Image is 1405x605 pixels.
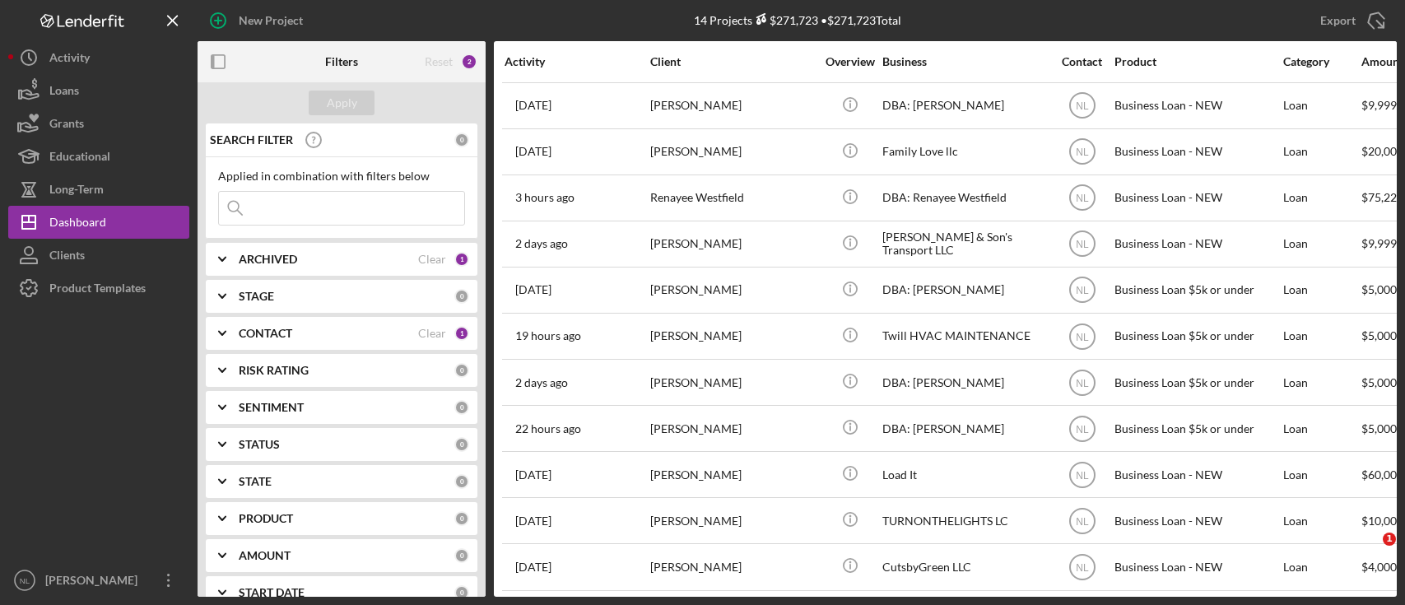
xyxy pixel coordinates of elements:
div: [PERSON_NAME] [650,407,815,450]
div: 2 [461,54,477,70]
text: NL [1076,377,1089,389]
div: Product [1114,55,1279,68]
div: Business Loan $5k or under [1114,407,1279,450]
time: 2025-10-06 19:09 [515,376,568,389]
div: DBA: [PERSON_NAME] [882,407,1047,450]
div: Business [882,55,1047,68]
button: Dashboard [8,206,189,239]
a: Clients [8,239,189,272]
div: Activity [49,41,90,78]
div: Loan [1283,176,1360,220]
div: [PERSON_NAME] [41,564,148,601]
span: $5,000 [1361,421,1397,435]
span: $9,999 [1361,236,1397,250]
button: Export [1304,4,1397,37]
text: NL [1076,193,1089,204]
time: 2025-09-15 14:27 [515,561,551,574]
text: NL [1076,100,1089,112]
div: Twill HVAC MAINTENANCE [882,314,1047,358]
div: Business Loan $5k or under [1114,361,1279,404]
div: DBA: [PERSON_NAME] [882,361,1047,404]
b: START DATE [239,586,305,599]
b: CONTACT [239,327,292,340]
b: STAGE [239,290,274,303]
div: 1 [454,326,469,341]
div: 0 [454,511,469,526]
div: [PERSON_NAME] [650,222,815,266]
div: Contact [1051,55,1113,68]
div: Applied in combination with filters below [218,170,465,183]
div: Educational [49,140,110,177]
time: 2025-10-01 23:35 [515,468,551,482]
div: Apply [327,91,357,115]
text: NL [20,576,30,585]
span: $5,000 [1361,328,1397,342]
iframe: Intercom live chat [1349,533,1389,572]
text: NL [1076,423,1089,435]
div: 0 [454,133,469,147]
div: [PERSON_NAME] [650,314,815,358]
div: Business Loan - NEW [1114,499,1279,542]
div: Loan [1283,314,1360,358]
div: 0 [454,474,469,489]
time: 2025-09-24 22:38 [515,145,551,158]
div: Loan [1283,453,1360,496]
div: 0 [454,437,469,452]
div: Overview [819,55,881,68]
span: 1 [1383,533,1396,546]
div: DBA: [PERSON_NAME] [882,268,1047,312]
button: NL[PERSON_NAME] [8,564,189,597]
div: Business Loan - NEW [1114,130,1279,174]
div: Business Loan - NEW [1114,84,1279,128]
div: DBA: [PERSON_NAME] [882,84,1047,128]
b: STATE [239,475,272,488]
button: Long-Term [8,173,189,206]
div: Category [1283,55,1360,68]
span: $5,000 [1361,282,1397,296]
div: Loan [1283,130,1360,174]
div: Business Loan $5k or under [1114,268,1279,312]
div: Dashboard [49,206,106,243]
text: NL [1076,285,1089,296]
div: Family Love llc [882,130,1047,174]
div: Business Loan - NEW [1114,545,1279,589]
b: SENTIMENT [239,401,304,414]
time: 2025-09-04 15:13 [515,514,551,528]
button: New Project [198,4,319,37]
b: ARCHIVED [239,253,297,266]
b: AMOUNT [239,549,291,562]
div: Load It [882,453,1047,496]
div: Activity [505,55,649,68]
div: [PERSON_NAME] & Son's Transport LLC [882,222,1047,266]
div: [PERSON_NAME] [650,453,815,496]
a: Product Templates [8,272,189,305]
div: Clear [418,253,446,266]
div: Grants [49,107,84,144]
time: 2025-10-01 02:36 [515,283,551,296]
text: NL [1076,147,1089,158]
div: CutsbyGreen LLC [882,545,1047,589]
b: RISK RATING [239,364,309,377]
div: Business Loan $5k or under [1114,314,1279,358]
button: Grants [8,107,189,140]
div: Loan [1283,268,1360,312]
div: Long-Term [49,173,104,210]
div: 0 [454,289,469,304]
span: $9,999 [1361,98,1397,112]
b: SEARCH FILTER [210,133,293,147]
div: Loan [1283,499,1360,542]
div: Loan [1283,545,1360,589]
div: $271,723 [752,13,818,27]
div: TURNONTHELIGHTS LC [882,499,1047,542]
div: 0 [454,363,469,378]
text: NL [1076,515,1089,527]
span: $4,000 [1361,560,1397,574]
div: [PERSON_NAME] [650,130,815,174]
div: [PERSON_NAME] [650,84,815,128]
div: Loans [49,74,79,111]
div: Product Templates [49,272,146,309]
button: Activity [8,41,189,74]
